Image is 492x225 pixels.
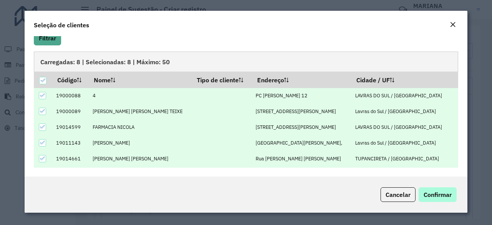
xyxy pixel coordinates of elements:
[52,72,88,88] th: Código
[34,31,61,45] button: Filtrar
[52,151,88,167] td: 19014661
[252,135,351,151] td: [GEOGRAPHIC_DATA][PERSON_NAME],
[89,88,192,104] td: 4
[52,88,88,104] td: 19000088
[34,20,89,30] h4: Seleção de clientes
[52,119,88,135] td: 19014599
[351,135,458,151] td: Lavras do Sul / [GEOGRAPHIC_DATA]
[52,103,88,119] td: 19000089
[89,135,192,151] td: [PERSON_NAME]
[351,88,458,104] td: LAVRAS DO SUL / [GEOGRAPHIC_DATA]
[52,135,88,151] td: 19011143
[447,20,458,30] button: Close
[252,167,351,182] td: AV [PERSON_NAME] 434
[381,187,416,202] button: Cancelar
[89,103,192,119] td: [PERSON_NAME] [PERSON_NAME] TEIXE
[351,72,458,88] th: Cidade / UF
[89,119,192,135] td: FARMACIA NICOLA
[89,151,192,167] td: [PERSON_NAME] [PERSON_NAME]
[252,151,351,167] td: Rua [PERSON_NAME] [PERSON_NAME]
[34,52,458,72] div: Carregadas: 8 | Selecionadas: 8 | Máximo: 50
[52,167,88,182] td: 19012128
[252,103,351,119] td: [STREET_ADDRESS][PERSON_NAME]
[351,119,458,135] td: LAVRAS DO SUL / [GEOGRAPHIC_DATA]
[252,119,351,135] td: [STREET_ADDRESS][PERSON_NAME]
[252,72,351,88] th: Endereço
[419,187,457,202] button: Confirmar
[252,88,351,104] td: PC [PERSON_NAME] 12
[351,167,458,182] td: TUPANCIRETA / [GEOGRAPHIC_DATA]
[192,72,252,88] th: Tipo de cliente
[351,103,458,119] td: Lavras do Sul / [GEOGRAPHIC_DATA]
[351,151,458,167] td: TUPANCIRETA / [GEOGRAPHIC_DATA]
[89,167,192,182] td: MINI MERCADO 24 HORA
[450,22,456,28] em: Fechar
[424,191,452,198] span: Confirmar
[89,72,192,88] th: Nome
[386,191,411,198] span: Cancelar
